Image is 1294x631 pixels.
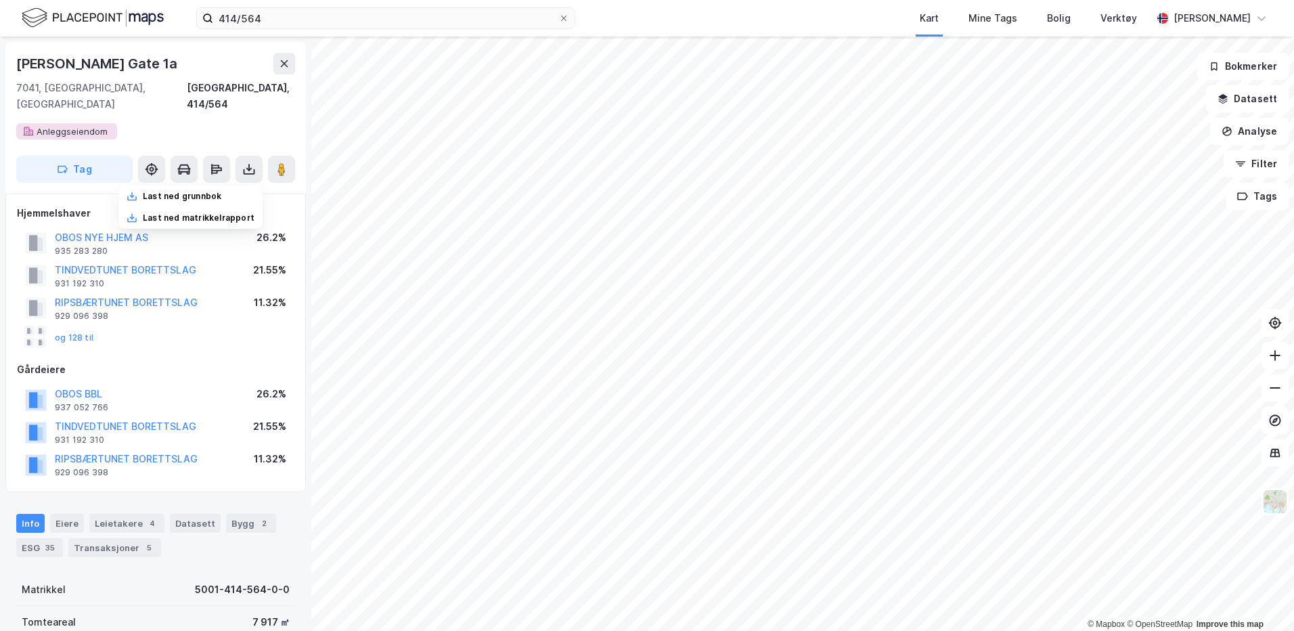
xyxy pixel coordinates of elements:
[1226,183,1289,210] button: Tags
[170,514,221,533] div: Datasett
[226,514,276,533] div: Bygg
[968,10,1017,26] div: Mine Tags
[55,278,104,289] div: 931 192 310
[1224,150,1289,177] button: Filter
[17,205,294,221] div: Hjemmelshaver
[1226,566,1294,631] div: Kontrollprogram for chat
[22,582,66,598] div: Matrikkel
[195,582,290,598] div: 5001-414-564-0-0
[16,538,63,557] div: ESG
[254,295,286,311] div: 11.32%
[16,156,133,183] button: Tag
[1047,10,1071,26] div: Bolig
[55,435,104,445] div: 931 192 310
[55,246,108,257] div: 935 283 280
[253,418,286,435] div: 21.55%
[55,402,108,413] div: 937 052 766
[1088,619,1125,629] a: Mapbox
[142,541,156,554] div: 5
[213,8,558,28] input: Søk på adresse, matrikkel, gårdeiere, leietakere eller personer
[89,514,164,533] div: Leietakere
[55,311,108,322] div: 929 096 398
[254,451,286,467] div: 11.32%
[1206,85,1289,112] button: Datasett
[143,213,254,223] div: Last ned matrikkelrapport
[1197,53,1289,80] button: Bokmerker
[256,386,286,402] div: 26.2%
[50,514,84,533] div: Eiere
[16,80,187,112] div: 7041, [GEOGRAPHIC_DATA], [GEOGRAPHIC_DATA]
[17,362,294,378] div: Gårdeiere
[68,538,161,557] div: Transaksjoner
[1100,10,1137,26] div: Verktøy
[1174,10,1251,26] div: [PERSON_NAME]
[146,517,159,530] div: 4
[1262,489,1288,515] img: Z
[256,230,286,246] div: 26.2%
[55,467,108,478] div: 929 096 398
[16,53,180,74] div: [PERSON_NAME] Gate 1a
[22,614,76,630] div: Tomteareal
[920,10,939,26] div: Kart
[16,514,45,533] div: Info
[252,614,290,630] div: 7 917 ㎡
[1197,619,1264,629] a: Improve this map
[22,6,164,30] img: logo.f888ab2527a4732fd821a326f86c7f29.svg
[1210,118,1289,145] button: Analyse
[143,191,221,202] div: Last ned grunnbok
[257,517,271,530] div: 2
[187,80,295,112] div: [GEOGRAPHIC_DATA], 414/564
[1127,619,1192,629] a: OpenStreetMap
[43,541,58,554] div: 35
[1226,566,1294,631] iframe: Chat Widget
[253,262,286,278] div: 21.55%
